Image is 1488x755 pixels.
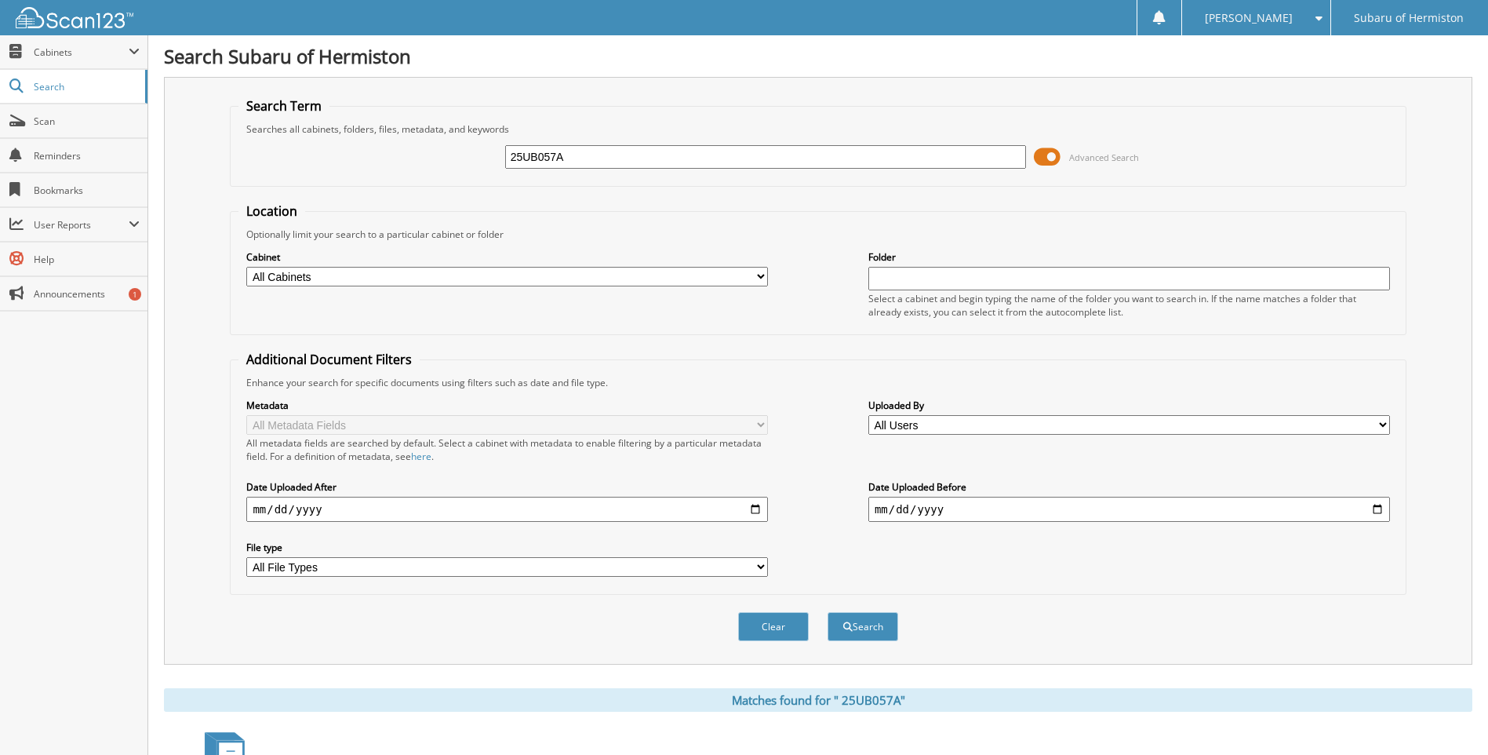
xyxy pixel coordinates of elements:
[411,450,431,463] a: here
[34,149,140,162] span: Reminders
[164,688,1472,712] div: Matches found for " 25UB057A"
[868,399,1390,412] label: Uploaded By
[1354,13,1464,23] span: Subaru of Hermiston
[238,376,1397,389] div: Enhance your search for specific documents using filters such as date and file type.
[34,115,140,128] span: Scan
[246,480,768,494] label: Date Uploaded After
[34,287,140,301] span: Announcements
[246,436,768,463] div: All metadata fields are searched by default. Select a cabinet with metadata to enable filtering b...
[238,351,420,368] legend: Additional Document Filters
[34,80,137,93] span: Search
[1069,151,1139,163] span: Advanced Search
[868,480,1390,494] label: Date Uploaded Before
[238,228,1397,241] div: Optionally limit your search to a particular cabinet or folder
[238,97,329,115] legend: Search Term
[34,253,140,266] span: Help
[246,399,768,412] label: Metadata
[868,292,1390,319] div: Select a cabinet and begin typing the name of the folder you want to search in. If the name match...
[828,612,898,641] button: Search
[34,184,140,197] span: Bookmarks
[34,218,129,232] span: User Reports
[34,46,129,59] span: Cabinets
[868,250,1390,264] label: Folder
[129,288,141,301] div: 1
[246,497,768,522] input: start
[1205,13,1293,23] span: [PERSON_NAME]
[16,7,133,28] img: scan123-logo-white.svg
[238,122,1397,136] div: Searches all cabinets, folders, files, metadata, and keywords
[246,250,768,264] label: Cabinet
[246,541,768,554] label: File type
[238,202,305,220] legend: Location
[164,43,1472,69] h1: Search Subaru of Hermiston
[738,612,809,641] button: Clear
[868,497,1390,522] input: end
